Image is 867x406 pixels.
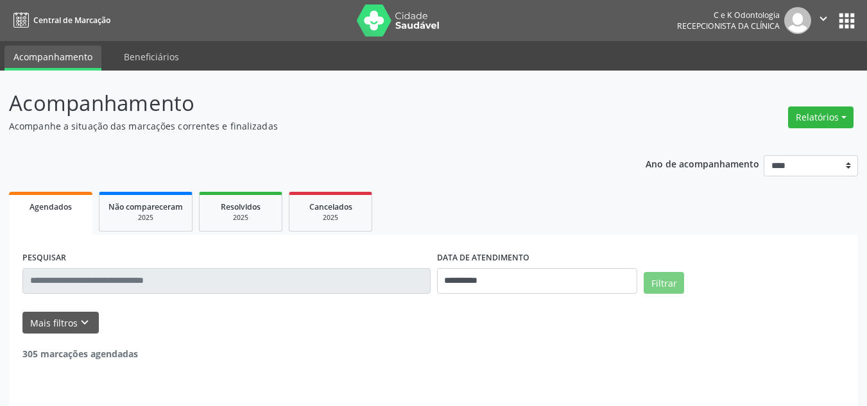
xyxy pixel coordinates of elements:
[4,46,101,71] a: Acompanhamento
[646,155,759,171] p: Ano de acompanhamento
[677,21,780,31] span: Recepcionista da clínica
[677,10,780,21] div: C e K Odontologia
[108,213,183,223] div: 2025
[78,316,92,330] i: keyboard_arrow_down
[811,7,836,34] button: 
[298,213,363,223] div: 2025
[209,213,273,223] div: 2025
[30,201,72,212] span: Agendados
[115,46,188,68] a: Beneficiários
[816,12,830,26] i: 
[9,119,603,133] p: Acompanhe a situação das marcações correntes e finalizadas
[22,248,66,268] label: PESQUISAR
[9,87,603,119] p: Acompanhamento
[644,272,684,294] button: Filtrar
[788,106,854,128] button: Relatórios
[9,10,110,31] a: Central de Marcação
[836,10,858,32] button: apps
[437,248,529,268] label: DATA DE ATENDIMENTO
[33,15,110,26] span: Central de Marcação
[221,201,261,212] span: Resolvidos
[22,312,99,334] button: Mais filtroskeyboard_arrow_down
[784,7,811,34] img: img
[22,348,138,360] strong: 305 marcações agendadas
[309,201,352,212] span: Cancelados
[108,201,183,212] span: Não compareceram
